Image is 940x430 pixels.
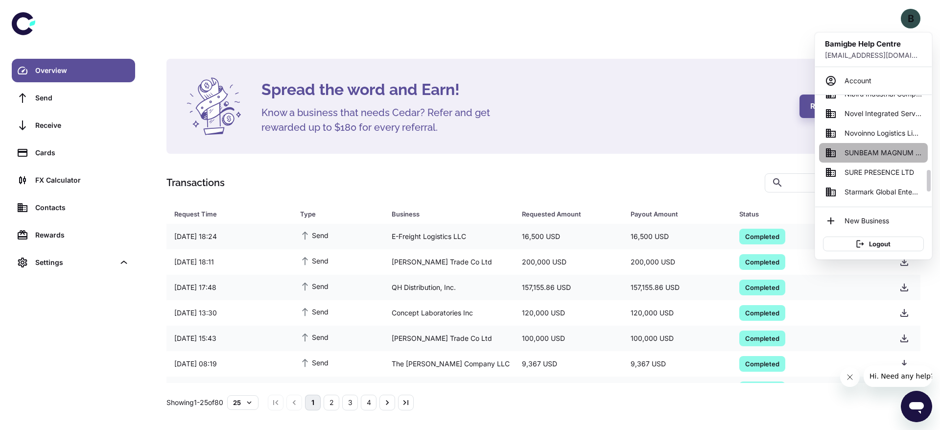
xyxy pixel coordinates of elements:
[6,7,70,15] span: Hi. Need any help?
[840,367,860,387] iframe: Close message
[845,128,922,139] span: Novoinno Logistics Limited
[823,237,924,251] button: Logout
[825,39,922,50] h6: Bamigbe Help Centre
[845,206,922,217] span: TASCO TECHNOLOGIES LTD
[901,391,932,422] iframe: Button to launch messaging window
[819,211,928,231] li: New Business
[864,365,932,387] iframe: Message from company
[845,147,922,158] span: SUNBEAM MAGNUM ENTERPRISES
[825,50,922,61] p: [EMAIL_ADDRESS][DOMAIN_NAME]
[845,167,914,178] span: SURE PRESENCE LTD
[819,71,928,91] a: Account
[845,108,922,119] span: Novel Integrated Services Ltd
[845,187,922,197] span: Starmark Global Enteprises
